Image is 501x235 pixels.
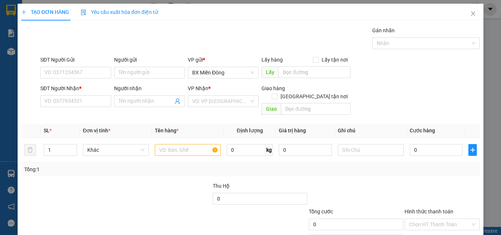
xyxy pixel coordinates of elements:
div: VP gửi [188,56,259,64]
span: Lấy tận nơi [319,56,351,64]
span: Tổng cước [309,209,333,214]
span: Đơn vị tính [83,128,110,133]
span: kg [266,144,273,156]
span: Lấy [262,66,278,78]
button: plus [468,144,477,156]
label: Gán nhãn [372,27,395,33]
span: TẠO ĐƠN HÀNG [21,9,69,15]
div: Người nhận [114,84,185,92]
div: SĐT Người Nhận [40,84,111,92]
th: Ghi chú [335,124,407,138]
span: Yêu cầu xuất hóa đơn điện tử [81,9,158,15]
span: Thu Hộ [213,183,230,189]
span: Khác [87,144,145,155]
button: Close [463,4,483,24]
span: BX Miền Đông [192,67,254,78]
div: Tổng: 1 [24,165,194,173]
span: VP Nhận [188,85,208,91]
input: VD: Bàn, Ghế [155,144,221,156]
span: Định lượng [237,128,263,133]
span: Giao hàng [262,85,285,91]
span: Giá trị hàng [279,128,306,133]
div: Người gửi [114,56,185,64]
span: plus [469,147,476,153]
img: icon [81,10,87,15]
span: plus [21,10,26,15]
span: [GEOGRAPHIC_DATA] tận nơi [278,92,351,100]
span: Tên hàng [155,128,179,133]
label: Hình thức thanh toán [405,209,453,214]
span: Cước hàng [410,128,435,133]
span: user-add [175,98,180,104]
input: 0 [279,144,332,156]
input: Dọc đường [281,103,351,115]
span: Giao [262,103,281,115]
input: Dọc đường [278,66,351,78]
span: close [470,11,476,16]
button: delete [24,144,36,156]
span: SL [44,128,50,133]
span: Lấy hàng [262,57,283,63]
input: Ghi Chú [338,144,404,156]
div: SĐT Người Gửi [40,56,111,64]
